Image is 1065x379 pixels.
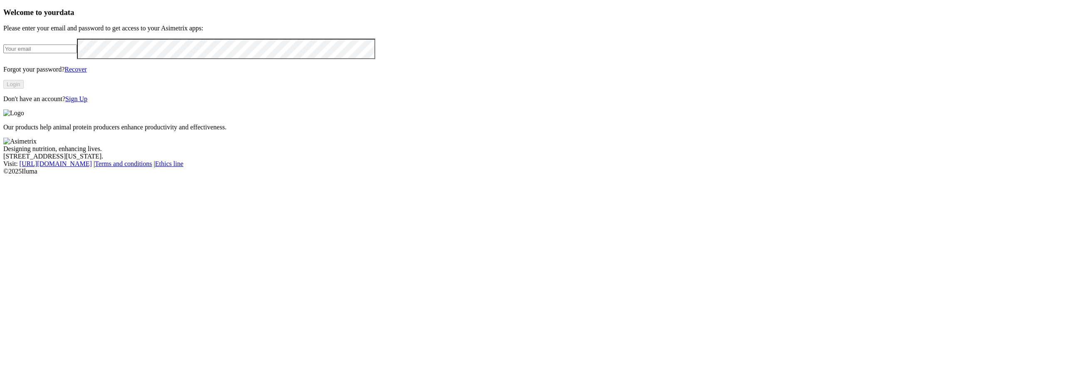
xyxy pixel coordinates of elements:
[3,66,1062,73] p: Forgot your password?
[3,45,77,53] input: Your email
[3,124,1062,131] p: Our products help animal protein producers enhance productivity and effectiveness.
[95,160,152,167] a: Terms and conditions
[3,153,1062,160] div: [STREET_ADDRESS][US_STATE].
[3,109,24,117] img: Logo
[3,138,37,145] img: Asimetrix
[155,160,183,167] a: Ethics line
[3,80,24,89] button: Login
[3,145,1062,153] div: Designing nutrition, enhancing lives.
[65,95,87,102] a: Sign Up
[3,95,1062,103] p: Don't have an account?
[3,168,1062,175] div: © 2025 Iluma
[3,25,1062,32] p: Please enter your email and password to get access to your Asimetrix apps:
[3,8,1062,17] h3: Welcome to your
[59,8,74,17] span: data
[64,66,87,73] a: Recover
[3,160,1062,168] div: Visit : | |
[20,160,92,167] a: [URL][DOMAIN_NAME]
